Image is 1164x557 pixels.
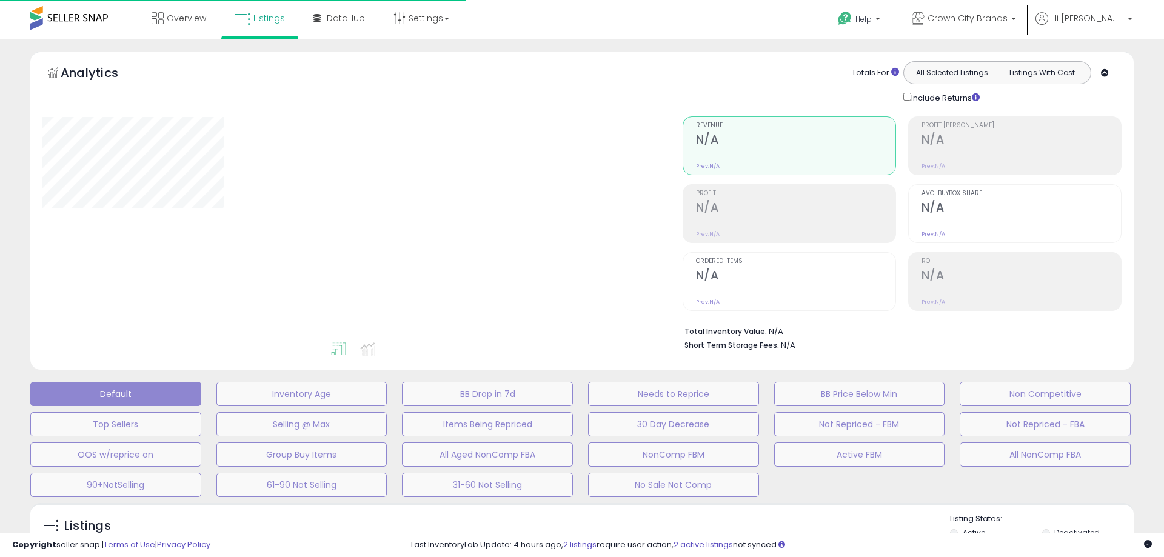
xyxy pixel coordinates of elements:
[30,382,201,406] button: Default
[781,339,795,351] span: N/A
[696,122,895,129] span: Revenue
[30,412,201,436] button: Top Sellers
[216,382,387,406] button: Inventory Age
[684,340,779,350] b: Short Term Storage Fees:
[12,539,210,551] div: seller snap | |
[837,11,852,26] i: Get Help
[588,473,759,497] button: No Sale Not Comp
[774,412,945,436] button: Not Repriced - FBM
[402,412,573,436] button: Items Being Repriced
[1051,12,1124,24] span: Hi [PERSON_NAME]
[30,442,201,467] button: OOS w/reprice on
[855,14,872,24] span: Help
[167,12,206,24] span: Overview
[696,230,720,238] small: Prev: N/A
[921,258,1121,265] span: ROI
[907,65,997,81] button: All Selected Listings
[12,539,56,550] strong: Copyright
[696,268,895,285] h2: N/A
[327,12,365,24] span: DataHub
[696,201,895,217] h2: N/A
[921,268,1121,285] h2: N/A
[997,65,1087,81] button: Listings With Cost
[921,190,1121,197] span: Avg. Buybox Share
[216,412,387,436] button: Selling @ Max
[852,67,899,79] div: Totals For
[921,133,1121,149] h2: N/A
[588,412,759,436] button: 30 Day Decrease
[216,473,387,497] button: 61-90 Not Selling
[828,2,892,39] a: Help
[921,122,1121,129] span: Profit [PERSON_NAME]
[894,90,994,104] div: Include Returns
[402,442,573,467] button: All Aged NonComp FBA
[928,12,1008,24] span: Crown City Brands
[588,442,759,467] button: NonComp FBM
[696,258,895,265] span: Ordered Items
[696,190,895,197] span: Profit
[921,230,945,238] small: Prev: N/A
[216,442,387,467] button: Group Buy Items
[960,382,1131,406] button: Non Competitive
[960,442,1131,467] button: All NonComp FBA
[61,64,142,84] h5: Analytics
[684,323,1112,338] li: N/A
[696,298,720,305] small: Prev: N/A
[696,162,720,170] small: Prev: N/A
[588,382,759,406] button: Needs to Reprice
[921,201,1121,217] h2: N/A
[402,473,573,497] button: 31-60 Not Selling
[253,12,285,24] span: Listings
[684,326,767,336] b: Total Inventory Value:
[921,162,945,170] small: Prev: N/A
[402,382,573,406] button: BB Drop in 7d
[1035,12,1132,39] a: Hi [PERSON_NAME]
[696,133,895,149] h2: N/A
[774,442,945,467] button: Active FBM
[960,412,1131,436] button: Not Repriced - FBA
[30,473,201,497] button: 90+NotSelling
[921,298,945,305] small: Prev: N/A
[774,382,945,406] button: BB Price Below Min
